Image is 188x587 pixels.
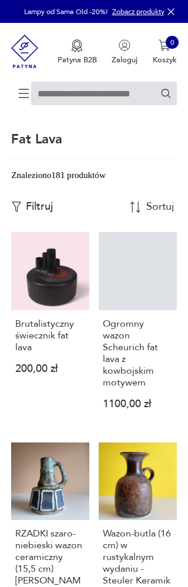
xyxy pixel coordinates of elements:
[153,55,177,65] p: Koszyk
[11,169,106,182] div: Znaleziono 181 produktów
[26,200,53,213] p: Filtruj
[130,202,141,213] img: Sort Icon
[99,232,177,427] a: Ogromny wazon Scheurich fat lava z kowbojskim motywemOgromny wazon Scheurich fat lava z kowbojski...
[11,23,38,80] img: Patyna - sklep z meblami i dekoracjami vintage
[11,200,52,213] button: Filtruj
[153,39,177,65] button: 0Koszyk
[160,88,172,99] button: Szukaj
[11,130,62,148] h1: fat lava
[112,55,137,65] p: Zaloguj
[166,36,179,49] div: 0
[119,39,130,51] img: Ikonka użytkownika
[11,202,22,212] img: Ikonka filtrowania
[15,365,85,374] p: 200,00 zł
[103,318,172,388] h3: Ogromny wazon Scheurich fat lava z kowbojskim motywem
[58,39,97,65] a: Ikona medaluPatyna B2B
[71,39,83,52] img: Ikona medalu
[146,202,176,212] div: Sortuj według daty dodania
[24,7,108,16] p: Lampy od Same Old -20%!
[58,55,97,65] p: Patyna B2B
[159,39,170,51] img: Ikona koszyka
[112,39,137,65] button: Zaloguj
[112,7,164,16] a: Zobacz produkty
[103,400,172,409] p: 1100,00 zł
[58,39,97,65] button: Patyna B2B
[11,232,89,427] a: Brutalistyczny świecznik fat lavaBrutalistyczny świecznik fat lava200,00 zł
[15,318,85,353] h3: Brutalistyczny świecznik fat lava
